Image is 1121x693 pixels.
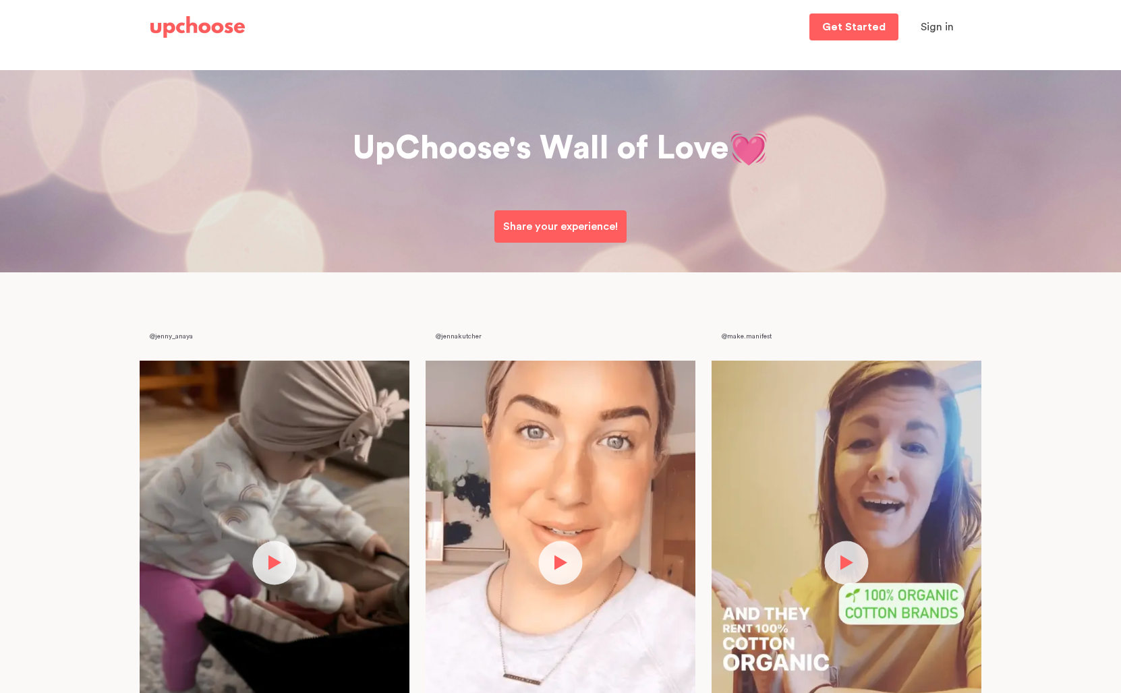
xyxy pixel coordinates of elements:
button: Sign in [904,13,971,40]
span: @jenny_anaya [150,333,193,340]
a: UpChoose [150,13,245,41]
p: Share your experience! [503,218,618,235]
a: Share your experience! [494,210,627,243]
span: @jennakutcher [436,333,482,340]
p: Get Started [822,22,886,32]
a: Get Started [809,13,898,40]
img: UpChoose [150,16,245,38]
span: UpChoose's Wall of Love [353,132,728,164]
span: Sign in [921,22,954,32]
span: 💓 [728,132,769,164]
span: @make.manifest [722,333,772,340]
